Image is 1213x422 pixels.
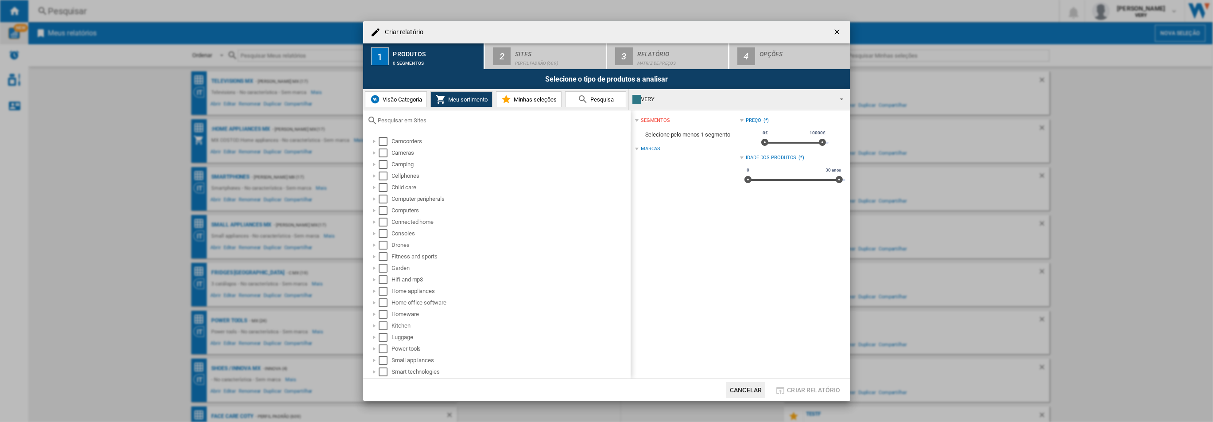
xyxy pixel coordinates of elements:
md-checkbox: Select [379,264,392,273]
span: 0£ [761,129,769,137]
ng-md-icon: getI18NText('BUTTONS.CLOSE_DIALOG') [833,27,843,38]
div: 0 segmentos [393,56,481,66]
button: Visão Categoria [365,91,427,107]
md-checkbox: Select [379,172,392,180]
md-checkbox: Select [379,321,392,330]
md-checkbox: Select [379,229,392,238]
span: Visão Categoria [380,96,422,103]
button: Meu sortimento [430,91,492,107]
md-checkbox: Select [379,310,392,319]
div: Power tools [392,344,629,353]
md-checkbox: Select [379,183,392,192]
md-checkbox: Select [379,333,392,342]
md-checkbox: Select [379,367,392,376]
button: Criar relatório [772,382,843,398]
span: Meu sortimento [446,96,488,103]
md-checkbox: Select [379,148,392,157]
div: segmentos [641,117,670,124]
h4: Criar relatório [381,28,424,37]
div: 1 [371,47,389,65]
div: Garden [392,264,629,273]
md-checkbox: Select [379,287,392,296]
button: Cancelar [726,382,765,398]
md-checkbox: Select [379,160,392,169]
span: Minhas seleções [512,96,557,103]
div: Sites [515,47,602,56]
div: 2 [493,47,511,65]
div: 3 [615,47,633,65]
span: Selecione pelo menos 1 segmento [635,126,740,143]
div: Kitchen [392,321,629,330]
button: getI18NText('BUTTONS.CLOSE_DIALOG') [829,23,847,41]
div: Homeware [392,310,629,319]
md-checkbox: Select [379,137,392,146]
div: Idade dos produtos [746,154,796,161]
div: Produtos [393,47,481,56]
md-checkbox: Select [379,218,392,227]
div: Small appliances [392,356,629,365]
md-checkbox: Select [379,252,392,261]
div: Home appliances [392,287,629,296]
div: Luggage [392,333,629,342]
div: Relatório [637,47,725,56]
md-checkbox: Select [379,241,392,250]
div: Connected home [392,218,629,227]
div: 4 [737,47,755,65]
div: Perfil padrão (609) [515,56,602,66]
span: 30 anos [824,167,842,174]
div: Child care [392,183,629,192]
div: Selecione o tipo de produtos a analisar [363,69,850,89]
div: Consoles [392,229,629,238]
md-checkbox: Select [379,206,392,215]
button: Minhas seleções [496,91,562,107]
md-checkbox: Select [379,298,392,307]
input: Pesquisar em Sites [378,117,626,124]
div: Opções [760,47,847,56]
div: Camcorders [392,137,629,146]
span: 0 [745,167,751,174]
div: Computer peripherals [392,195,629,203]
div: Smart technologies [392,367,629,376]
div: Fitness and sports [392,252,629,261]
div: Preço [746,117,761,124]
div: Cellphones [392,172,629,180]
md-checkbox: Select [379,344,392,353]
div: Matriz de preços [637,56,725,66]
div: Cameras [392,148,629,157]
div: VERY [632,93,832,105]
md-checkbox: Select [379,356,392,365]
div: Marcas [641,145,660,152]
button: 4 Opções [729,43,850,69]
span: Criar relatório [787,387,840,394]
button: 2 Sites Perfil padrão (609) [485,43,607,69]
md-checkbox: Select [379,275,392,284]
div: Camping [392,160,629,169]
button: 1 Produtos 0 segmentos [363,43,485,69]
div: Hifi and mp3 [392,275,629,284]
md-checkbox: Select [379,195,392,203]
span: 10000£ [808,129,826,137]
span: Pesquisa [588,96,614,103]
img: wiser-icon-blue.png [370,94,380,105]
div: Home office software [392,298,629,307]
button: 3 Relatório Matriz de preços [607,43,729,69]
div: Drones [392,241,629,250]
button: Pesquisa [565,91,626,107]
div: Computers [392,206,629,215]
